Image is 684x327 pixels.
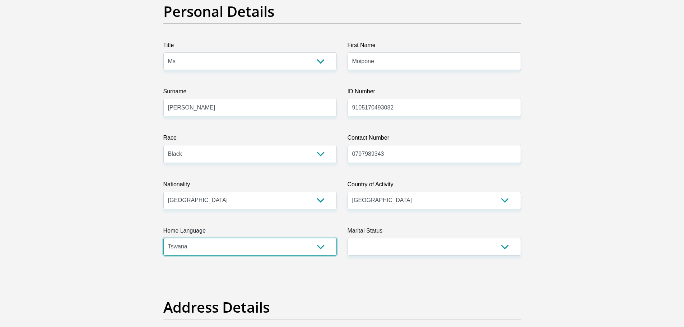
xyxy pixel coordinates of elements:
label: Race [163,134,337,145]
input: First Name [348,52,521,70]
label: ID Number [348,87,521,99]
h2: Address Details [163,299,521,316]
input: Contact Number [348,145,521,163]
label: First Name [348,41,521,52]
label: Contact Number [348,134,521,145]
label: Marital Status [348,226,521,238]
label: Title [163,41,337,52]
input: Surname [163,99,337,116]
label: Surname [163,87,337,99]
label: Nationality [163,180,337,192]
input: ID Number [348,99,521,116]
label: Home Language [163,226,337,238]
h2: Personal Details [163,3,521,20]
label: Country of Activity [348,180,521,192]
